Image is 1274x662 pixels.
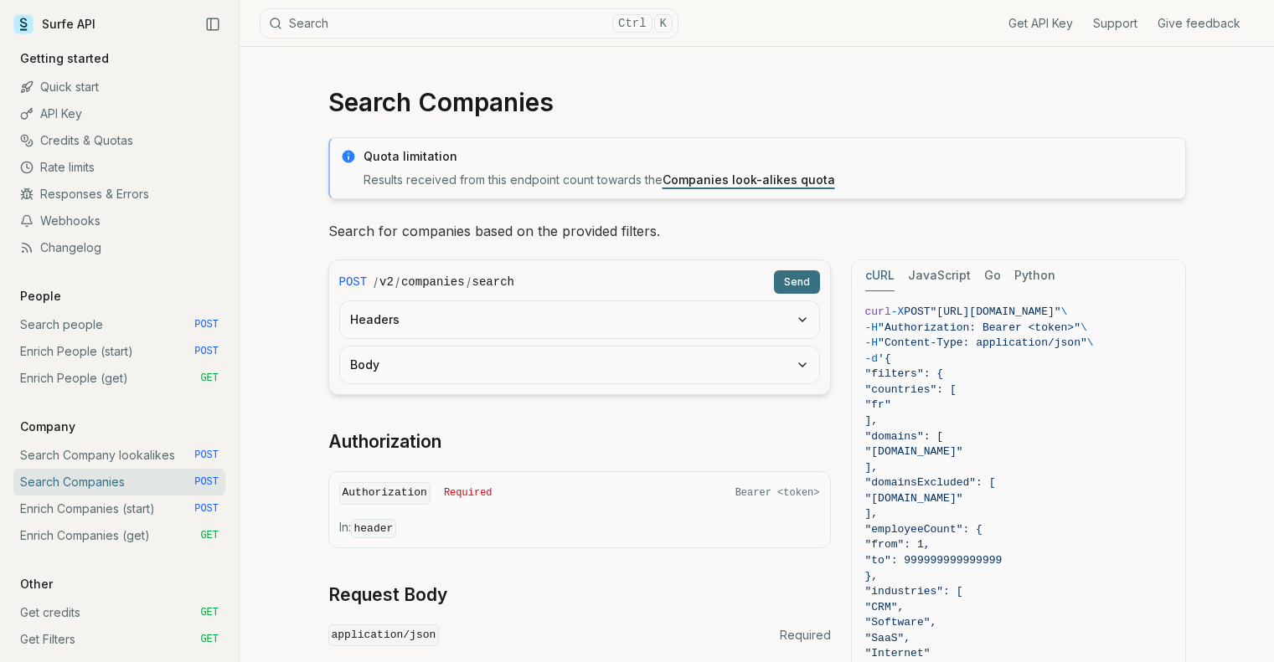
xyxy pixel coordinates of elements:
span: ], [865,414,879,427]
a: Enrich People (start) POST [13,338,225,365]
button: cURL [865,260,895,291]
h1: Search Companies [328,87,1186,117]
span: GET [200,633,219,646]
span: "domains": [ [865,430,944,443]
span: GET [200,372,219,385]
span: / [374,274,378,290]
p: Company [13,418,82,435]
span: ], [865,461,879,474]
a: Surfe API [13,12,95,37]
button: Send [774,270,820,294]
a: Enrich Companies (start) POST [13,495,225,522]
button: Collapse Sidebar [200,12,225,37]
a: Request Body [328,583,447,607]
p: In: [339,519,820,537]
span: "industries": [ [865,585,963,598]
span: "[DOMAIN_NAME]" [865,445,963,458]
span: "filters": { [865,367,944,380]
button: JavaScript [908,260,971,291]
p: Other [13,576,59,593]
a: Give feedback [1158,15,1240,32]
button: Go [984,260,1001,291]
code: search [472,274,514,290]
span: "[URL][DOMAIN_NAME]" [931,305,1061,318]
kbd: K [654,14,673,33]
a: Support [1093,15,1137,32]
button: Body [340,346,819,383]
span: "SaaS", [865,632,911,644]
span: \ [1081,321,1087,334]
span: "[DOMAIN_NAME]" [865,492,963,505]
span: curl [865,305,891,318]
span: "from": 1, [865,538,931,551]
span: "domainsExcluded": [ [865,476,996,489]
span: POST [194,318,219,331]
span: -X [891,305,905,318]
code: v2 [379,274,394,290]
button: Headers [340,301,819,338]
code: Authorization [339,482,431,505]
span: POST [194,345,219,358]
span: "Content-Type: application/json" [878,336,1087,349]
span: Required [444,486,493,500]
a: Get API Key [1008,15,1073,32]
a: Responses & Errors [13,181,225,208]
code: application/json [328,624,440,647]
span: "Authorization: Bearer <token>" [878,321,1081,334]
p: Results received from this endpoint count towards the [364,172,1175,188]
a: Companies look-alikes quota [663,172,835,187]
span: -H [865,336,879,349]
span: POST [194,475,219,489]
a: Credits & Quotas [13,127,225,154]
span: \ [1087,336,1094,349]
a: API Key [13,100,225,127]
a: Enrich People (get) GET [13,365,225,392]
span: Bearer <token> [735,486,820,500]
p: Getting started [13,50,116,67]
a: Authorization [328,430,441,454]
span: GET [200,529,219,542]
span: "fr" [865,398,891,411]
span: GET [200,606,219,619]
a: Search Company lookalikes POST [13,442,225,469]
span: Required [780,627,831,644]
span: \ [1061,305,1068,318]
a: Get Filters GET [13,626,225,653]
a: Enrich Companies (get) GET [13,522,225,549]
span: -H [865,321,879,334]
a: Rate limits [13,154,225,181]
span: "countries": [ [865,383,957,396]
span: "to": 999999999999999 [865,554,1003,567]
span: POST [194,449,219,462]
a: Changelog [13,234,225,261]
span: / [467,274,471,290]
p: People [13,288,68,305]
span: "employeeCount": { [865,523,983,536]
a: Webhooks [13,208,225,234]
code: header [351,519,397,538]
span: "Software", [865,616,937,629]
span: / [395,274,400,290]
button: Python [1014,260,1055,291]
span: -d [865,352,879,365]
span: POST [339,274,368,290]
code: companies [401,274,465,290]
a: Quick start [13,74,225,100]
span: "CRM", [865,601,905,613]
span: "Internet" [865,647,931,659]
span: POST [904,305,930,318]
kbd: Ctrl [612,14,652,33]
span: ], [865,507,879,520]
a: Get credits GET [13,599,225,626]
button: SearchCtrlK [260,8,678,38]
p: Search for companies based on the provided filters. [328,219,1186,243]
span: '{ [878,352,891,365]
a: Search people POST [13,311,225,338]
a: Search Companies POST [13,469,225,495]
span: }, [865,570,879,582]
p: Quota limitation [364,148,1175,165]
span: POST [194,502,219,516]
